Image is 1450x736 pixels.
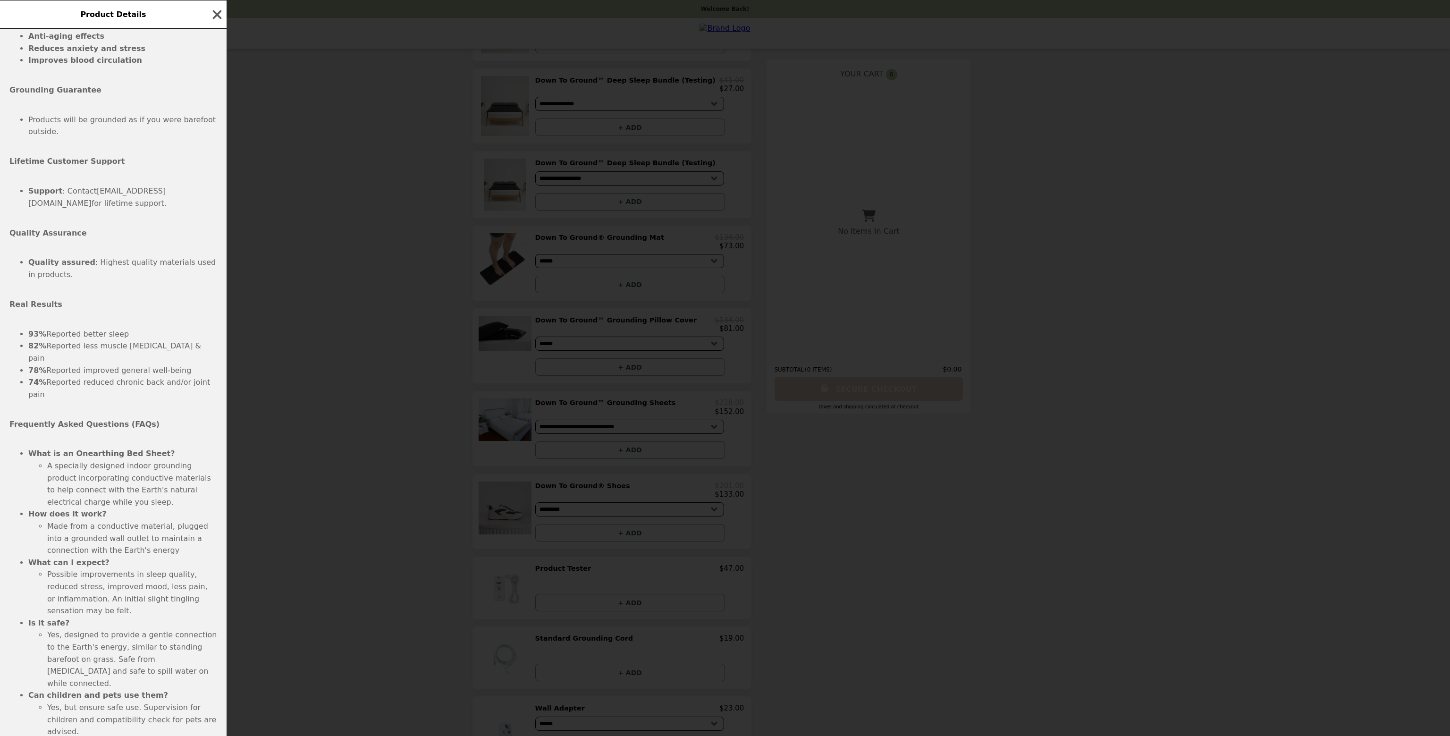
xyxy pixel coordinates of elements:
[28,618,69,627] strong: Is it safe?
[28,364,217,377] li: Reported improved general well-being
[28,341,46,350] strong: 82%
[28,44,145,53] strong: Reduces anxiety and stress
[9,298,217,311] h4: Real Results
[47,568,217,617] li: Possible improvements in sleep quality, reduced stress, improved mood, less pain, or inflammation...
[28,56,142,65] strong: Improves blood circulation
[28,509,106,518] strong: How does it work?
[28,558,110,567] strong: What can I expect?
[28,186,62,195] strong: Support
[28,330,46,338] strong: 93%
[28,186,166,208] a: [EMAIL_ADDRESS][DOMAIN_NAME]
[28,114,217,138] li: Products will be grounded as if you were barefoot outside.
[28,449,175,458] strong: What is an Onearthing Bed Sheet?
[47,629,217,689] li: Yes, designed to provide a gentle connection to the Earth's energy, similar to standing barefoot ...
[80,10,146,19] span: Product Details
[28,340,217,364] li: Reported less muscle [MEDICAL_DATA] & pain
[47,460,217,508] li: A specially designed indoor grounding product incorporating conductive materials to help connect ...
[9,227,217,239] h4: Quality Assurance
[28,256,217,280] li: : Highest quality materials used in products.
[28,185,217,209] li: : Contact for lifetime support.
[9,418,217,431] h4: Frequently Asked Questions (FAQs)
[28,378,46,387] strong: 74%
[47,520,217,557] li: Made from a conductive material, plugged into a grounded wall outlet to maintain a connection wit...
[28,258,95,267] strong: Quality assured
[28,376,217,400] li: Reported reduced chronic back and/or joint pain
[9,155,217,168] h4: Lifetime Customer Support
[28,691,168,700] strong: Can children and pets use them?
[28,328,217,340] li: Reported better sleep
[28,32,104,41] strong: Anti-aging effects
[9,84,217,96] h4: Grounding Guarantee
[28,366,46,375] strong: 78%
